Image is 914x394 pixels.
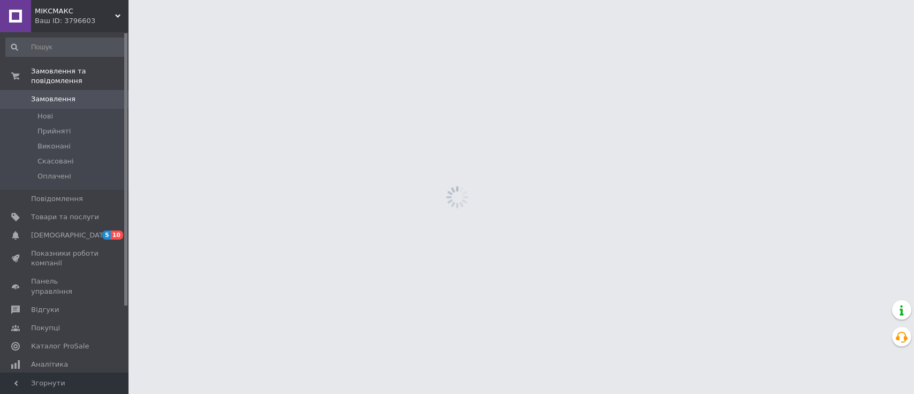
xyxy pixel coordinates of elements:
span: Покупці [31,323,60,333]
span: Відгуки [31,305,59,315]
span: Скасовані [37,157,74,166]
span: Панель управління [31,277,99,296]
div: Ваш ID: 3796603 [35,16,129,26]
input: Пошук [5,38,126,57]
span: [DEMOGRAPHIC_DATA] [31,231,110,240]
span: Прийняті [37,127,71,136]
span: Товари та послуги [31,212,99,222]
span: Нові [37,111,53,121]
span: Показники роботи компанії [31,249,99,268]
span: Повідомлення [31,194,83,204]
span: Виконані [37,142,71,151]
span: Замовлення та повідомлення [31,66,129,86]
span: 10 [111,231,123,240]
span: Аналітика [31,360,68,369]
span: Оплачені [37,172,71,181]
span: Каталог ProSale [31,341,89,351]
span: Замовлення [31,94,75,104]
span: МІКСМАКС [35,6,115,16]
span: 5 [102,231,111,240]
